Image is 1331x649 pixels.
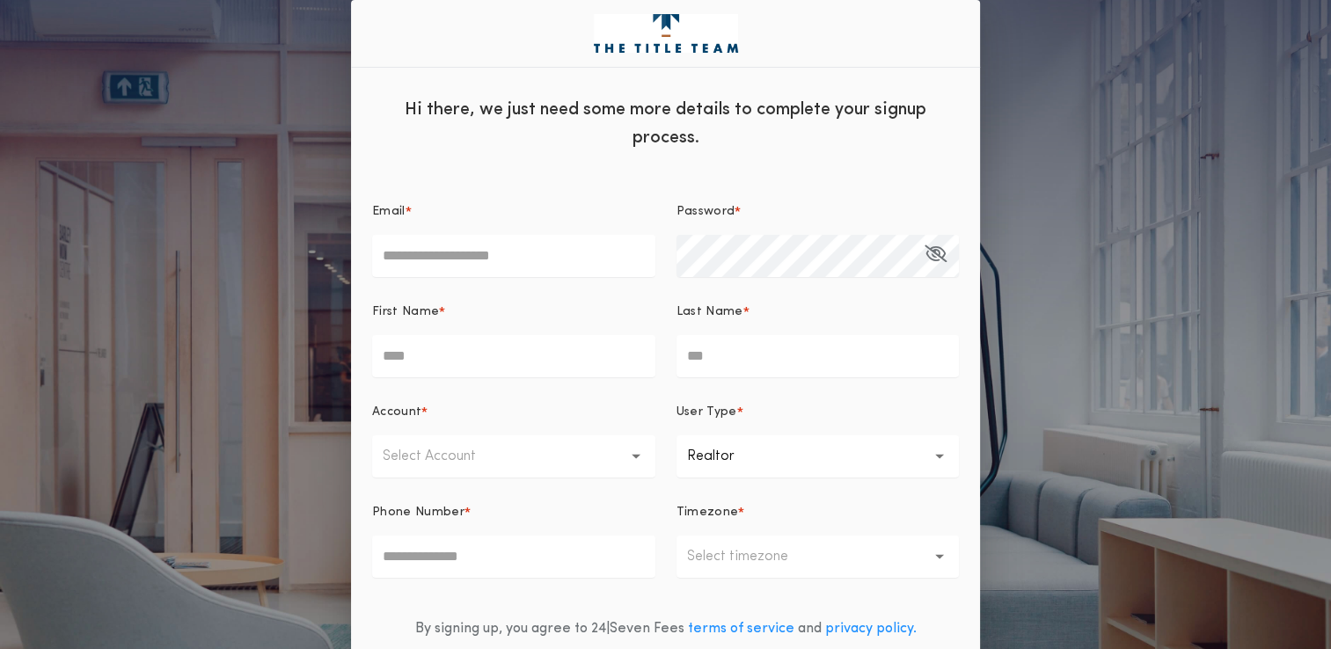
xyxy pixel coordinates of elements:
[676,404,737,421] p: User Type
[676,536,960,578] button: Select timezone
[825,622,917,636] a: privacy policy.
[372,303,439,321] p: First Name
[372,504,464,521] p: Phone Number
[594,14,738,53] img: logo
[676,303,743,321] p: Last Name
[372,203,406,221] p: Email
[676,235,960,277] input: Password*
[687,546,816,567] p: Select timezone
[676,203,735,221] p: Password
[925,235,947,277] button: Password*
[415,618,917,639] div: By signing up, you agree to 24|Seven Fees and
[372,235,655,277] input: Email*
[372,536,655,578] input: Phone Number*
[688,622,794,636] a: terms of service
[372,404,421,421] p: Account
[687,446,763,467] p: Realtor
[372,335,655,377] input: First Name*
[676,504,739,521] p: Timezone
[351,82,980,161] div: Hi there, we just need some more details to complete your signup process.
[383,446,504,467] p: Select Account
[676,335,960,377] input: Last Name*
[372,435,655,478] button: Select Account
[676,435,960,478] button: Realtor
